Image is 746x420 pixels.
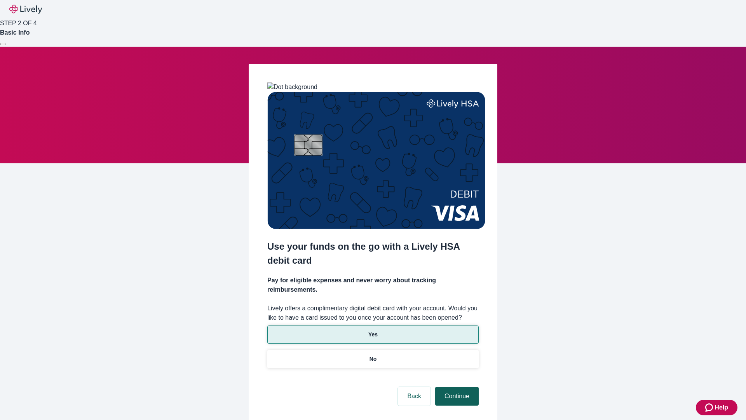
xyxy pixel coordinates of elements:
[267,92,485,229] img: Debit card
[9,5,42,14] img: Lively
[267,350,479,368] button: No
[368,331,378,339] p: Yes
[267,276,479,294] h4: Pay for eligible expenses and never worry about tracking reimbursements.
[705,403,715,412] svg: Zendesk support icon
[435,387,479,406] button: Continue
[267,240,479,268] h2: Use your funds on the go with a Lively HSA debit card
[398,387,431,406] button: Back
[370,355,377,363] p: No
[267,304,479,322] label: Lively offers a complimentary digital debit card with your account. Would you like to have a card...
[267,82,317,92] img: Dot background
[715,403,728,412] span: Help
[696,400,737,415] button: Zendesk support iconHelp
[267,325,479,344] button: Yes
